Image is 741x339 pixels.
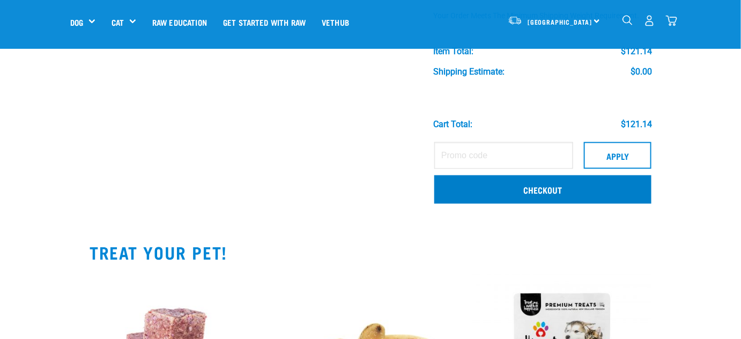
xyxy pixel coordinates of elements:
[621,120,653,129] div: $121.14
[112,16,124,28] a: Cat
[508,16,522,25] img: van-moving.png
[433,67,505,77] div: Shipping Estimate:
[434,142,573,169] input: Promo code
[528,20,592,24] span: [GEOGRAPHIC_DATA]
[631,67,653,77] div: $0.00
[623,15,633,25] img: home-icon-1@2x.png
[90,242,651,262] h2: TREAT YOUR PET!
[433,47,473,56] div: Item Total:
[215,1,314,43] a: Get started with Raw
[584,142,651,169] button: Apply
[433,120,472,129] div: Cart total:
[666,15,677,26] img: home-icon@2x.png
[314,1,357,43] a: Vethub
[70,16,83,28] a: Dog
[144,1,215,43] a: Raw Education
[621,47,653,56] div: $121.14
[434,175,651,203] a: Checkout
[644,15,655,26] img: user.png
